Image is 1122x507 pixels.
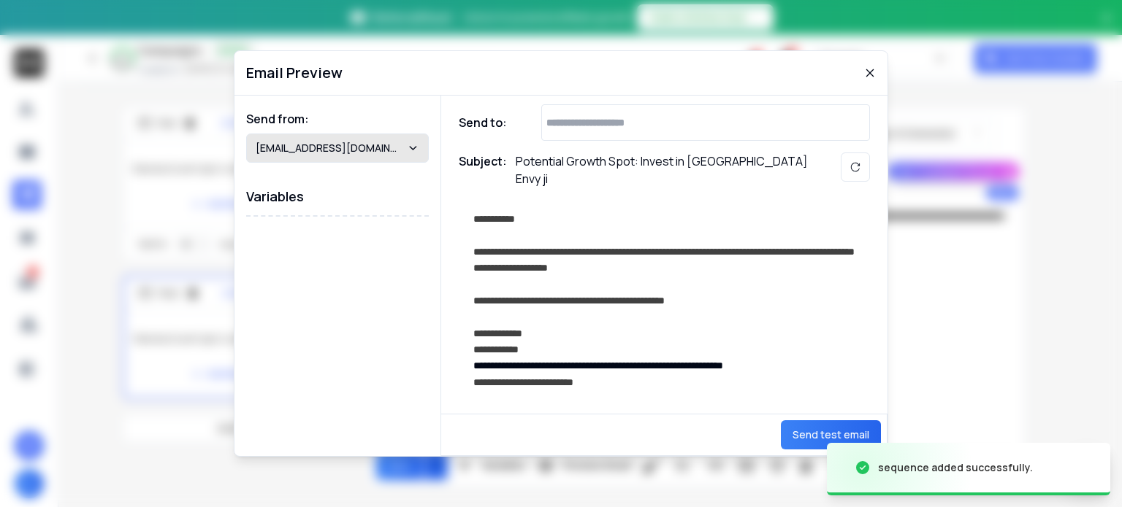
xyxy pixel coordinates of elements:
h1: Send from: [246,110,429,128]
div: sequence added successfully. [878,460,1033,475]
h1: Send to: [459,114,517,131]
h1: Variables [246,177,429,217]
p: [EMAIL_ADDRESS][DOMAIN_NAME] [256,141,407,155]
button: Send test email [781,420,881,449]
h1: Subject: [459,152,507,187]
h1: Email Preview [246,63,343,83]
p: Potential Growth Spot: Invest in [GEOGRAPHIC_DATA] Envy ji [516,152,808,187]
